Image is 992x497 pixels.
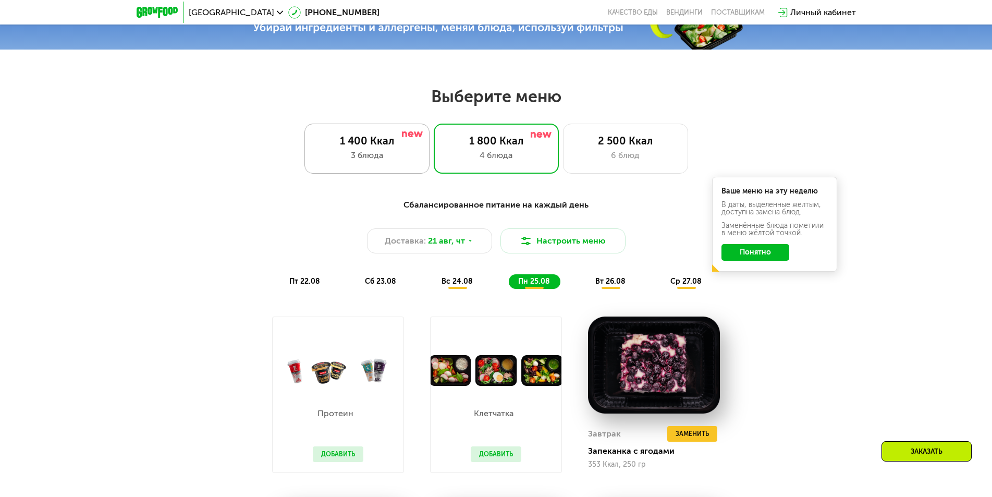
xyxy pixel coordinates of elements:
[608,8,658,17] a: Качество еды
[471,446,521,462] button: Добавить
[667,426,717,442] button: Заменить
[188,199,805,212] div: Сбалансированное питание на каждый день
[721,222,828,237] div: Заменённые блюда пометили в меню жёлтой точкой.
[315,149,419,162] div: 3 блюда
[313,409,358,418] p: Протеин
[588,426,621,442] div: Завтрак
[595,277,626,286] span: вт 26.08
[588,460,720,469] div: 353 Ккал, 250 гр
[442,277,473,286] span: вс 24.08
[445,135,548,147] div: 1 800 Ккал
[500,228,626,253] button: Настроить меню
[189,8,274,17] span: [GEOGRAPHIC_DATA]
[574,149,677,162] div: 6 блюд
[721,201,828,216] div: В даты, выделенные желтым, доступна замена блюд.
[445,149,548,162] div: 4 блюда
[588,446,728,456] div: Запеканка с ягодами
[428,235,465,247] span: 21 авг, чт
[881,441,972,462] div: Заказать
[288,6,379,19] a: [PHONE_NUMBER]
[315,135,419,147] div: 1 400 Ккал
[666,8,703,17] a: Вендинги
[313,446,363,462] button: Добавить
[790,6,856,19] div: Личный кабинет
[365,277,396,286] span: сб 23.08
[721,244,789,261] button: Понятно
[385,235,426,247] span: Доставка:
[471,409,516,418] p: Клетчатка
[711,8,765,17] div: поставщикам
[670,277,702,286] span: ср 27.08
[676,429,709,439] span: Заменить
[574,135,677,147] div: 2 500 Ккал
[289,277,320,286] span: пт 22.08
[33,86,959,107] h2: Выберите меню
[721,188,828,195] div: Ваше меню на эту неделю
[518,277,550,286] span: пн 25.08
